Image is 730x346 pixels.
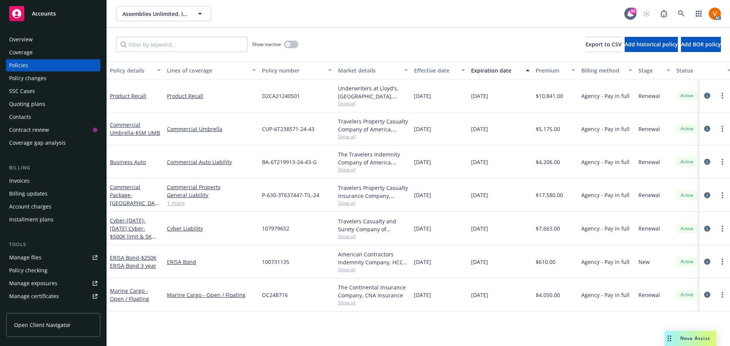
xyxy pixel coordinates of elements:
[681,37,721,52] button: Add BOR policy
[638,158,660,166] span: Renewal
[676,66,723,74] div: Status
[6,33,100,46] a: Overview
[6,3,100,24] a: Accounts
[6,137,100,149] a: Coverage gap analysis
[680,335,710,341] span: Nova Assist
[718,157,727,166] a: more
[6,85,100,97] a: SSC Cases
[338,184,408,200] div: Travelers Property Casualty Insurance Company, Travelers Insurance
[536,291,560,299] span: $4,050.00
[703,91,712,100] a: circleInformation
[338,100,408,107] span: Show all
[581,224,630,232] span: Agency - Pay in full
[259,61,335,79] button: Policy number
[9,201,51,213] div: Account charges
[638,258,650,266] span: New
[167,199,256,207] a: 1 more
[9,251,41,264] div: Manage files
[167,224,256,232] a: Cyber Liability
[718,91,727,100] a: more
[674,6,689,21] a: Search
[679,192,695,199] span: Active
[167,258,256,266] a: ERISA Bond
[338,299,408,306] span: Show all
[9,290,59,302] div: Manage certificates
[167,158,256,166] a: Commercial Auto Liability
[110,217,156,248] span: - [DATE]-[DATE] Cyber- $500K limit & 5K retention
[6,303,100,315] a: Manage claims
[9,175,30,187] div: Invoices
[6,290,100,302] a: Manage certificates
[110,183,158,262] a: Commercial Package
[6,175,100,187] a: Invoices
[262,191,319,199] span: P-630-3T637447-TIL-24
[411,61,468,79] button: Effective date
[167,183,256,191] a: Commercial Property
[6,59,100,71] a: Policies
[471,125,488,133] span: [DATE]
[703,290,712,299] a: circleInformation
[6,241,100,248] div: Tools
[581,291,630,299] span: Agency - Pay in full
[110,287,149,302] a: Marine Cargo - Open / Floating
[679,225,695,232] span: Active
[116,6,211,21] button: Assemblies Unlimited, Inc.
[536,92,563,100] span: $10,841.00
[414,125,431,133] span: [DATE]
[110,217,152,248] a: Cyber
[9,213,54,226] div: Installment plans
[338,150,408,166] div: The Travelers Indemnity Company of America, Travelers Insurance
[703,124,712,133] a: circleInformation
[338,133,408,140] span: Show all
[6,264,100,276] a: Policy checking
[110,158,146,166] a: Business Auto
[9,303,48,315] div: Manage claims
[665,331,716,346] button: Nova Assist
[679,125,695,132] span: Active
[6,213,100,226] a: Installment plans
[167,191,256,199] a: General Liability
[262,291,288,299] span: OC248716
[639,6,654,21] a: Start snowing
[116,37,248,52] input: Filter by keyword...
[586,37,622,52] button: Export to CSV
[586,41,622,48] span: Export to CSV
[262,66,324,74] div: Policy number
[167,92,256,100] a: Product Recall
[32,11,56,17] span: Accounts
[6,188,100,200] a: Billing updates
[635,61,673,79] button: Stage
[9,98,45,110] div: Quoting plans
[414,291,431,299] span: [DATE]
[630,8,636,14] div: 80
[110,121,160,136] a: Commercial Umbrella
[338,266,408,273] span: Show all
[338,66,400,74] div: Market details
[471,158,488,166] span: [DATE]
[709,8,721,20] img: photo
[471,191,488,199] span: [DATE]
[581,125,630,133] span: Agency - Pay in full
[338,283,408,299] div: The Continental Insurance Company, CNA Insurance
[338,200,408,206] span: Show all
[581,66,624,74] div: Billing method
[6,277,100,289] span: Manage exposures
[471,92,488,100] span: [DATE]
[338,166,408,173] span: Show all
[703,191,712,200] a: circleInformation
[625,37,678,52] button: Add historical policy
[533,61,578,79] button: Premium
[9,188,48,200] div: Billing updates
[471,291,488,299] span: [DATE]
[536,224,560,232] span: $7,663.00
[6,72,100,84] a: Policy changes
[9,264,48,276] div: Policy checking
[679,291,695,298] span: Active
[9,137,66,149] div: Coverage gap analysis
[164,61,259,79] button: Lines of coverage
[718,124,727,133] a: more
[6,46,100,58] a: Coverage
[167,291,256,299] a: Marine Cargo - Open / Floating
[9,124,49,136] div: Contract review
[262,224,289,232] span: 107979652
